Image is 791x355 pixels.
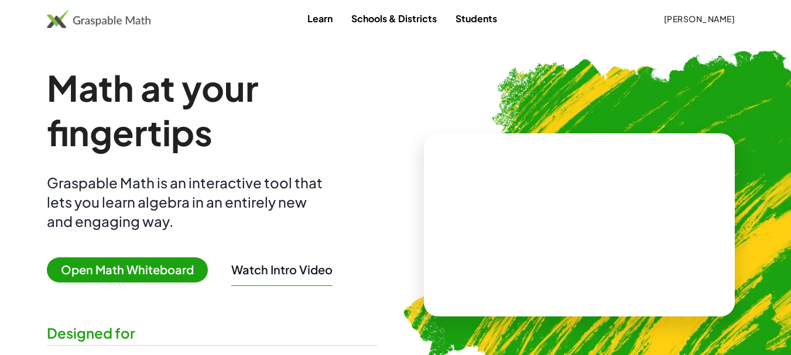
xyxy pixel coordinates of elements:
[47,173,328,231] div: Graspable Math is an interactive tool that lets you learn algebra in an entirely new and engaging...
[654,8,744,29] button: [PERSON_NAME]
[47,66,377,154] h1: Math at your fingertips
[491,181,667,268] video: What is this? This is dynamic math notation. Dynamic math notation plays a central role in how Gr...
[298,8,342,29] a: Learn
[47,323,377,343] div: Designed for
[663,13,735,24] span: [PERSON_NAME]
[47,257,208,282] span: Open Math Whiteboard
[446,8,506,29] a: Students
[47,264,217,277] a: Open Math Whiteboard
[231,262,333,277] button: Watch Intro Video
[342,8,446,29] a: Schools & Districts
